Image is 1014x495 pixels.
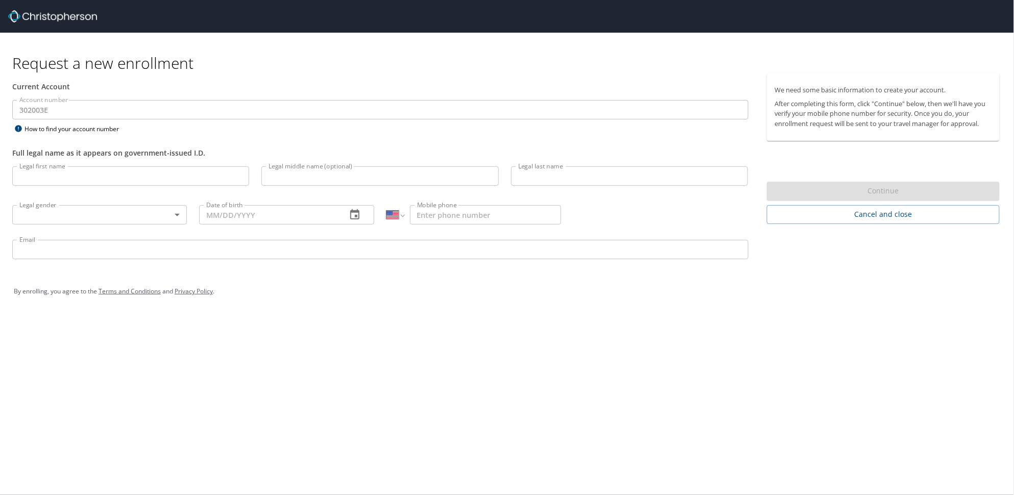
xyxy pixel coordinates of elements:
p: After completing this form, click "Continue" below, then we'll have you verify your mobile phone ... [775,99,992,129]
div: By enrolling, you agree to the and . [14,279,1000,304]
img: cbt logo [8,10,97,22]
p: We need some basic information to create your account. [775,85,992,95]
input: Enter phone number [410,205,561,225]
div: ​ [12,205,187,225]
div: How to find your account number [12,122,140,135]
a: Terms and Conditions [99,287,161,295]
div: Current Account [12,81,749,92]
h1: Request a new enrollment [12,53,1008,73]
button: Cancel and close [767,205,1000,224]
input: MM/DD/YYYY [199,205,338,225]
span: Cancel and close [775,208,992,221]
div: Full legal name as it appears on government-issued I.D. [12,147,749,158]
a: Privacy Policy [175,287,213,295]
